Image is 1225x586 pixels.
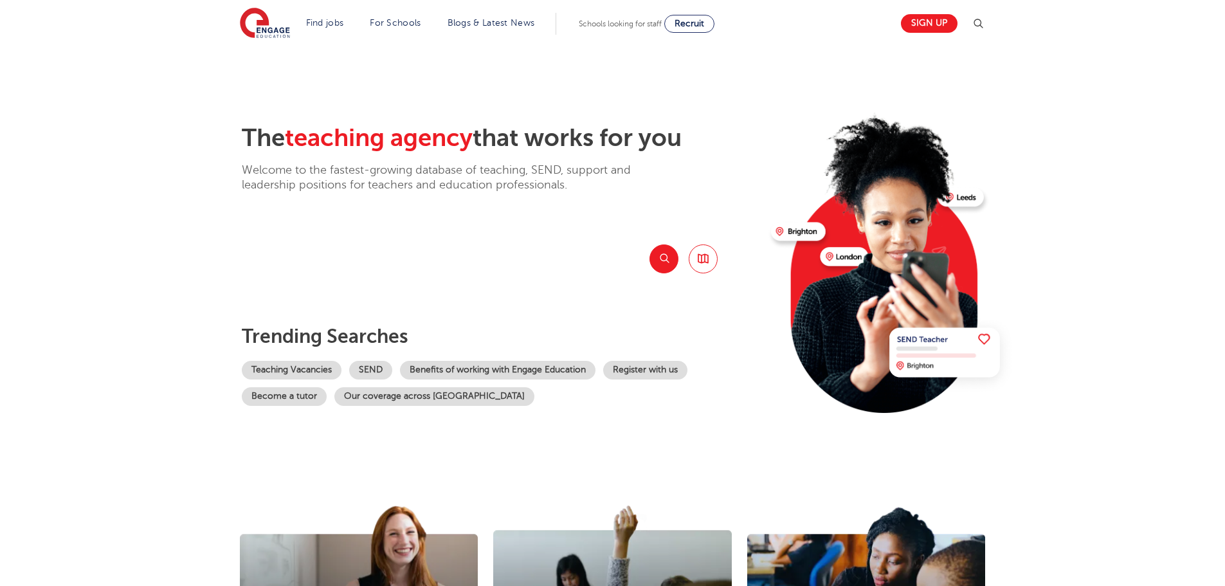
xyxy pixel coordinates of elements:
[901,14,957,33] a: Sign up
[649,244,678,273] button: Search
[579,19,662,28] span: Schools looking for staff
[448,18,535,28] a: Blogs & Latest News
[334,387,534,406] a: Our coverage across [GEOGRAPHIC_DATA]
[400,361,595,380] a: Benefits of working with Engage Education
[242,361,341,380] a: Teaching Vacancies
[242,163,666,193] p: Welcome to the fastest-growing database of teaching, SEND, support and leadership positions for t...
[370,18,421,28] a: For Schools
[242,387,327,406] a: Become a tutor
[675,19,704,28] span: Recruit
[240,8,290,40] img: Engage Education
[349,361,392,380] a: SEND
[285,124,473,152] span: teaching agency
[603,361,687,380] a: Register with us
[306,18,344,28] a: Find jobs
[242,325,761,348] p: Trending searches
[664,15,714,33] a: Recruit
[242,124,761,153] h2: The that works for you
